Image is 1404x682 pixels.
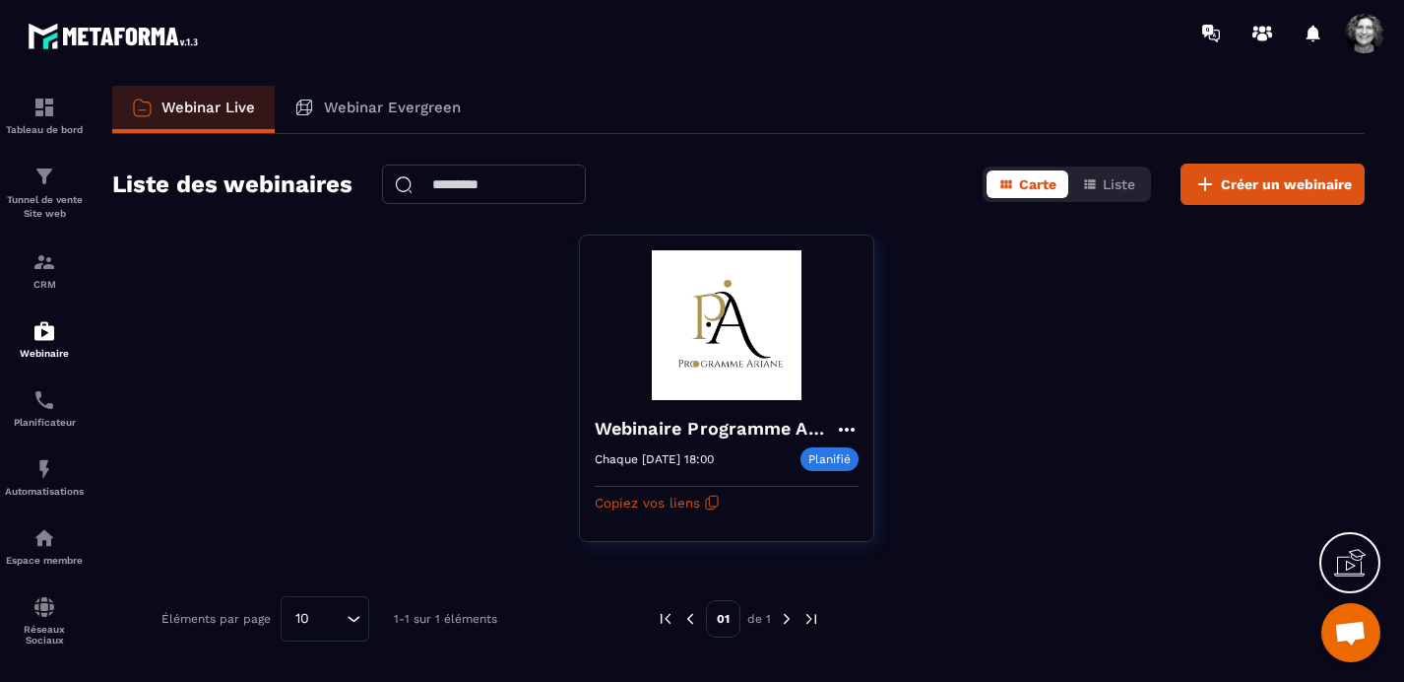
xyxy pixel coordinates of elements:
p: Webinar Live [161,99,255,116]
button: Carte [987,170,1068,198]
div: Ouvrir le chat [1321,603,1380,662]
p: Espace membre [5,555,84,566]
button: Copiez vos liens [595,487,720,518]
a: formationformationTunnel de vente Site web [5,150,84,236]
img: formation [32,250,56,274]
img: automations [32,457,56,481]
p: 1-1 sur 1 éléments [394,612,497,626]
span: 10 [288,608,316,630]
button: Liste [1070,170,1147,198]
p: Webinar Evergreen [324,99,461,116]
p: CRM [5,279,84,290]
p: Planifié [800,447,859,471]
a: Webinar Live [112,86,275,133]
a: social-networksocial-networkRéseaux Sociaux [5,580,84,660]
button: Créer un webinaire [1181,164,1365,205]
input: Search for option [316,608,342,630]
img: social-network [32,595,56,619]
p: 01 [706,600,740,638]
a: automationsautomationsAutomatisations [5,443,84,511]
a: formationformationTableau de bord [5,81,84,150]
img: logo [28,18,205,54]
p: Webinaire [5,348,84,359]
span: Liste [1103,176,1135,192]
a: schedulerschedulerPlanificateur [5,374,84,443]
img: automations [32,319,56,343]
h2: Liste des webinaires [112,165,352,204]
img: prev [681,610,699,628]
p: Tableau de bord [5,124,84,135]
div: Search for option [281,596,369,642]
span: Carte [1019,176,1056,192]
a: automationsautomationsWebinaire [5,305,84,374]
img: formation [32,96,56,119]
a: automationsautomationsEspace membre [5,511,84,580]
p: Réseaux Sociaux [5,624,84,646]
a: formationformationCRM [5,236,84,305]
p: Éléments par page [161,612,271,626]
img: prev [657,610,674,628]
p: Chaque [DATE] 18:00 [595,452,714,466]
img: next [778,610,796,628]
p: Planificateur [5,417,84,428]
img: webinar-background [595,250,859,400]
p: Tunnel de vente Site web [5,193,84,221]
p: Automatisations [5,486,84,497]
img: formation [32,165,56,188]
span: Créer un webinaire [1221,174,1352,194]
img: next [802,610,820,628]
h4: Webinaire Programme Ariane [595,415,835,443]
img: scheduler [32,388,56,412]
p: de 1 [747,611,771,627]
img: automations [32,526,56,550]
